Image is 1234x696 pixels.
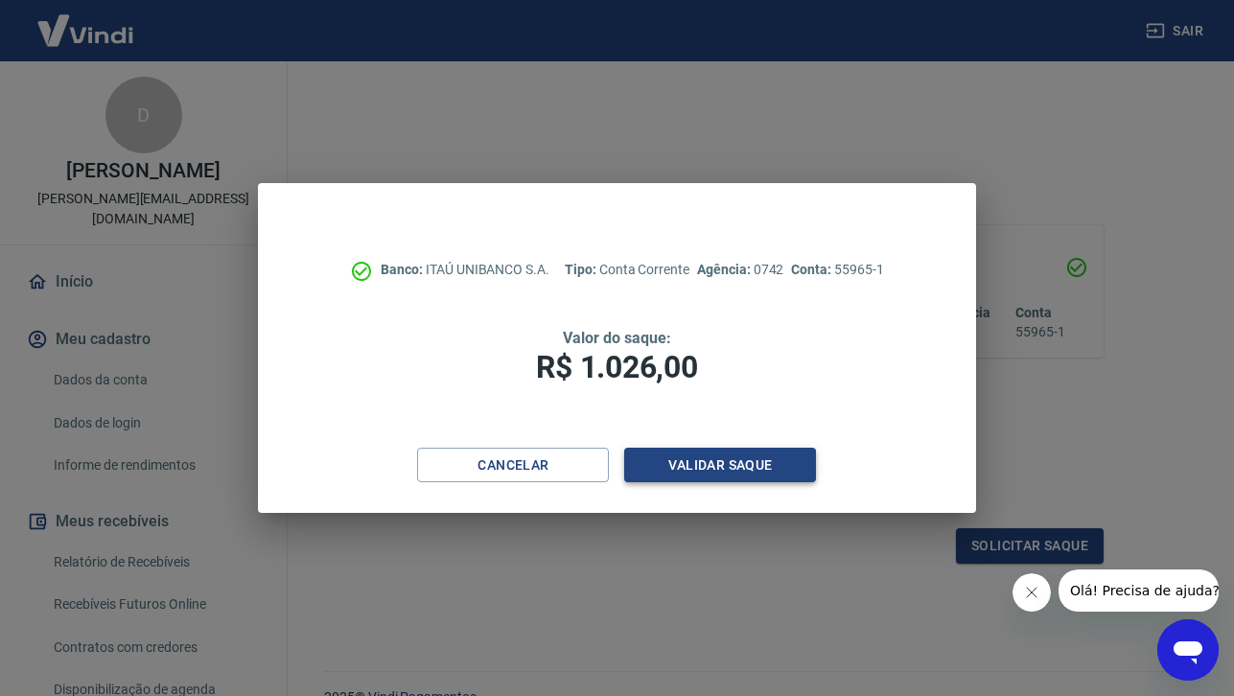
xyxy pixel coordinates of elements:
[563,329,670,347] span: Valor do saque:
[791,262,834,277] span: Conta:
[417,448,609,483] button: Cancelar
[536,349,697,385] span: R$ 1.026,00
[697,260,783,280] p: 0742
[1059,569,1219,612] iframe: Mensagem da empresa
[1157,619,1219,681] iframe: Botão para abrir a janela de mensagens
[12,13,161,29] span: Olá! Precisa de ajuda?
[565,262,599,277] span: Tipo:
[624,448,816,483] button: Validar saque
[791,260,883,280] p: 55965-1
[381,260,549,280] p: ITAÚ UNIBANCO S.A.
[697,262,754,277] span: Agência:
[565,260,689,280] p: Conta Corrente
[381,262,426,277] span: Banco:
[1013,573,1051,612] iframe: Fechar mensagem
